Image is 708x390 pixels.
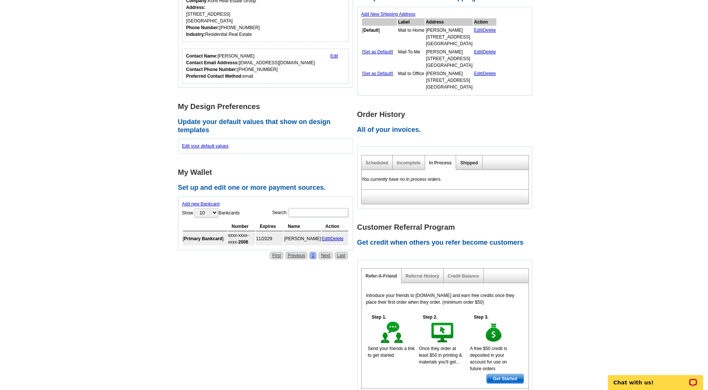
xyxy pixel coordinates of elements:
img: step-1.gif [379,321,405,345]
h2: Get credit when others you refer become customers [357,239,536,247]
h5: Step 2. [419,314,441,321]
td: | [322,232,348,245]
span: Send your friends a link to get started [368,346,415,358]
a: Delete [483,28,496,33]
td: [ ] [362,27,397,47]
a: In Process [429,160,452,165]
strong: 2006 [238,239,249,245]
td: | [474,48,496,69]
select: ShowBankcards [194,208,218,217]
a: Referral History [406,273,439,279]
td: Mail to Home [398,27,425,47]
span: Once they order at least $50 in printing & materials you'll get... [419,346,462,365]
td: Mail-To-Me [398,48,425,69]
a: Credit Balance [448,273,479,279]
a: Edit your default values [182,143,229,149]
b: Default [364,28,379,33]
img: step-2.gif [430,321,456,345]
td: [ ] [362,48,397,69]
h5: Step 3. [470,314,492,321]
a: Delete [331,236,344,241]
div: Who should we contact regarding order issues? [182,49,349,84]
a: Previous [286,252,308,259]
a: First [270,252,283,259]
a: Set as Default [364,71,392,76]
a: Edit [474,28,482,33]
a: Last [335,252,348,259]
iframe: LiveChat chat widget [603,366,708,390]
td: Mail to Office [398,70,425,91]
th: Action [474,18,496,26]
td: [PERSON_NAME] [284,232,321,245]
a: Edit [474,49,482,55]
th: Address [425,18,473,26]
a: Edit [474,71,482,76]
a: Next [319,252,333,259]
th: Label [398,18,425,26]
strong: Address: [186,5,206,10]
a: Add new Bankcard [182,201,220,207]
input: Search: [288,208,348,217]
strong: Contact Email Addresss: [186,60,239,65]
td: 11/2029 [256,232,283,245]
h1: My Design Preferences [178,103,357,111]
a: Delete [483,49,496,55]
a: 1 [309,252,316,259]
h2: Set up and edit one or more payment sources. [178,184,357,192]
strong: Contact Phone Number: [186,67,237,72]
h2: All of your invoices. [357,126,536,134]
th: Number [228,222,255,231]
a: Get Started [486,374,524,384]
h5: Step 1. [368,314,390,321]
b: Primary Bankcard [184,236,222,241]
a: Shipped [460,160,478,165]
td: [ ] [183,232,227,245]
td: [ ] [362,70,397,91]
strong: Preferred Contact Method: [186,74,243,79]
img: step-3.gif [481,321,507,345]
a: Set as Default [364,49,392,55]
th: Expires [256,222,283,231]
strong: Industry: [186,32,205,37]
label: Search: [272,207,349,218]
td: xxxx-xxxx-xxxx- [228,232,255,245]
em: You currently have no in process orders. [362,177,442,182]
span: A free $50 credit is deposited in your account for use on future orders [470,346,507,371]
th: Name [284,222,321,231]
a: Scheduled [366,160,389,165]
strong: Phone Number: [186,25,219,30]
a: Refer-A-Friend [366,273,397,279]
a: Edit [330,53,338,59]
td: [PERSON_NAME] [STREET_ADDRESS] [GEOGRAPHIC_DATA] [425,48,473,69]
a: Edit [322,236,330,241]
a: Delete [483,71,496,76]
h1: My Wallet [178,168,357,176]
h1: Customer Referral Program [357,223,536,231]
a: Add New Shipping Address [361,12,415,17]
td: | [474,27,496,47]
h2: Update your default values that show on design templates [178,118,357,134]
th: Action [322,222,348,231]
td: | [474,70,496,91]
td: [PERSON_NAME] [STREET_ADDRESS] [GEOGRAPHIC_DATA] [425,27,473,47]
label: Show Bankcards [182,207,240,218]
a: Incomplete [397,160,420,165]
h1: Order History [357,111,536,118]
div: [PERSON_NAME] [EMAIL_ADDRESS][DOMAIN_NAME] [PHONE_NUMBER] email [186,53,315,80]
strong: Contact Name: [186,53,218,59]
p: Introduce your friends to [DOMAIN_NAME] and earn free credits once they place their first order w... [366,292,524,306]
span: Get Started [487,374,524,383]
td: [PERSON_NAME] [STREET_ADDRESS] [GEOGRAPHIC_DATA] [425,70,473,91]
